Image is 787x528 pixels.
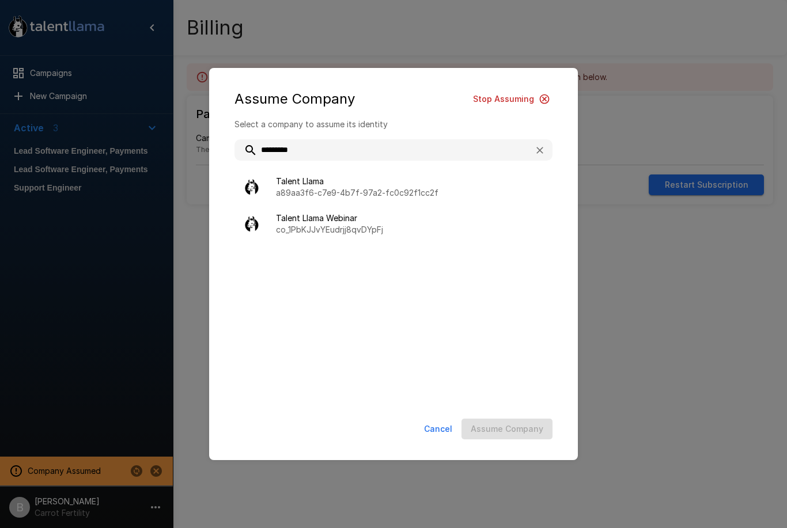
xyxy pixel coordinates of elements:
button: Stop Assuming [468,89,553,110]
span: Talent Llama [276,176,543,187]
p: Select a company to assume its identity [234,119,553,130]
p: co_1PbKJJvYEudrjj8qvDYpFj [276,224,543,235]
div: Talent Llama Webinarco_1PbKJJvYEudrjj8qvDYpFj [234,207,553,241]
button: Cancel [419,419,457,440]
img: llama_clean.png [244,179,260,195]
img: llama_clean.png [244,216,260,232]
p: a89aa3f6-c7e9-4b7f-97a2-fc0c92f1cc2f [276,187,543,199]
span: Talent Llama Webinar [276,212,543,224]
div: Assume Company [234,89,553,110]
div: Talent Llamaa89aa3f6-c7e9-4b7f-97a2-fc0c92f1cc2f [234,170,553,204]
